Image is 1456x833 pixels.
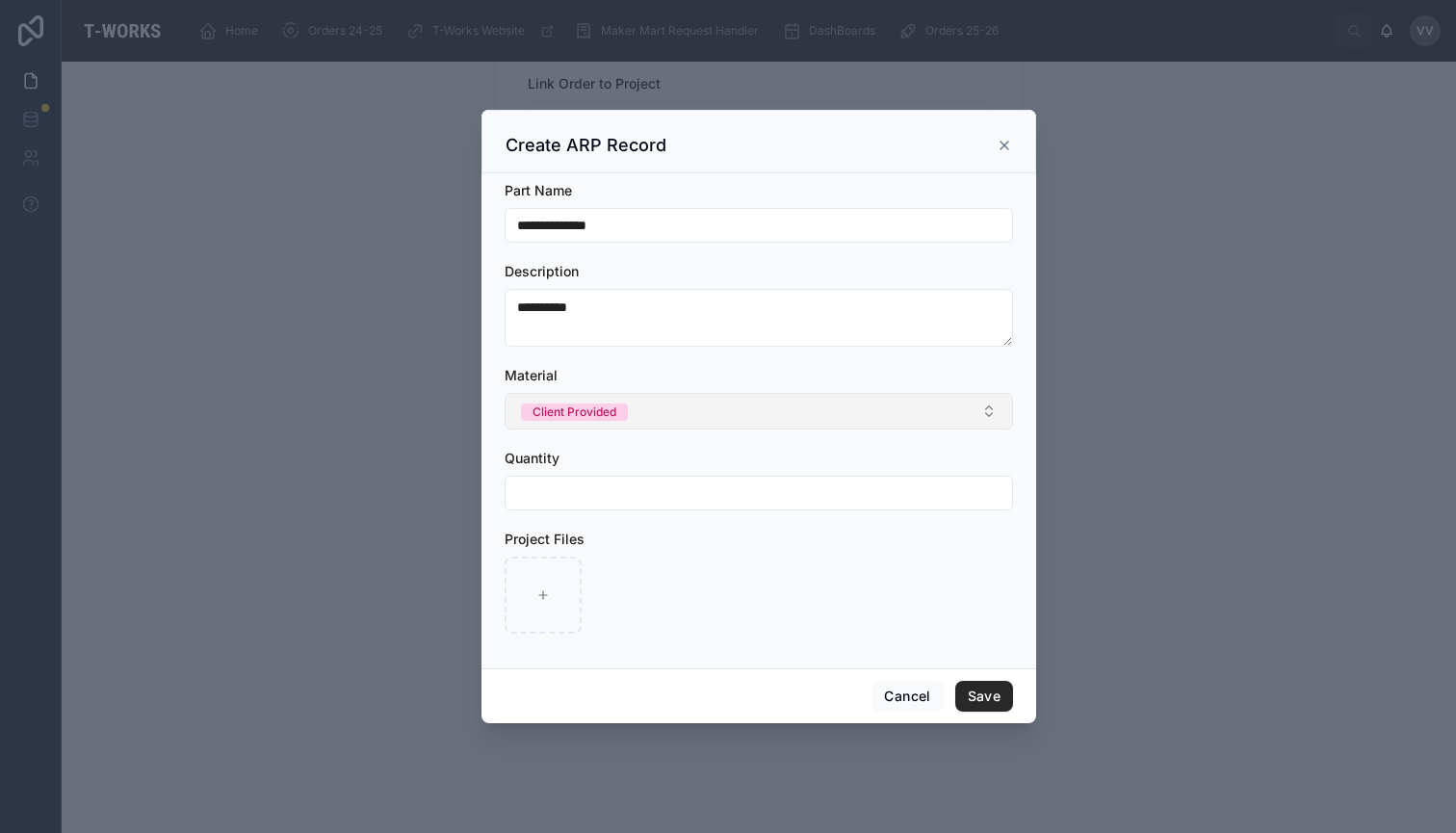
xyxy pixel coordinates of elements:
[955,681,1013,712] button: Save
[505,393,1013,430] button: Select Button
[505,367,558,383] span: Material
[505,450,559,466] span: Quantity
[505,531,585,547] span: Project Files
[505,263,579,279] span: Description
[533,403,616,421] div: Client Provided
[506,134,666,157] h3: Create ARP Record
[871,681,943,712] button: Cancel
[505,182,572,198] span: Part Name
